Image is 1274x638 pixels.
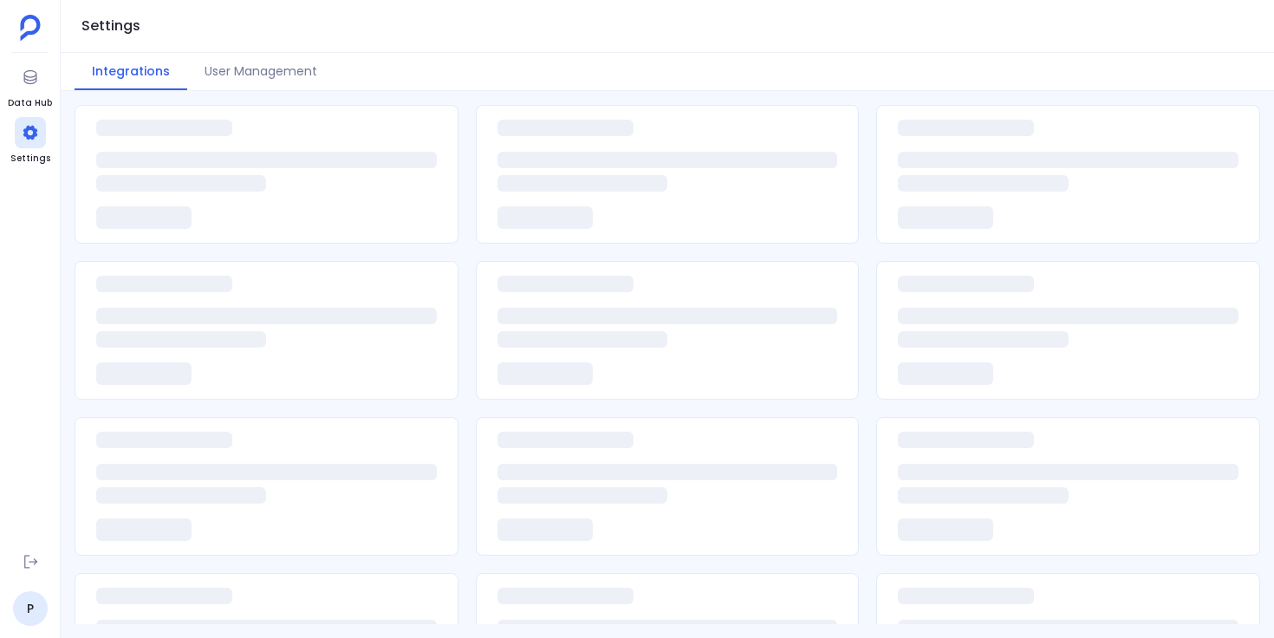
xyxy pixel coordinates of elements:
[187,53,335,90] button: User Management
[8,62,52,110] a: Data Hub
[8,96,52,110] span: Data Hub
[75,53,187,90] button: Integrations
[81,14,140,38] h1: Settings
[13,591,48,626] a: P
[10,152,50,166] span: Settings
[10,117,50,166] a: Settings
[20,15,41,41] img: petavue logo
